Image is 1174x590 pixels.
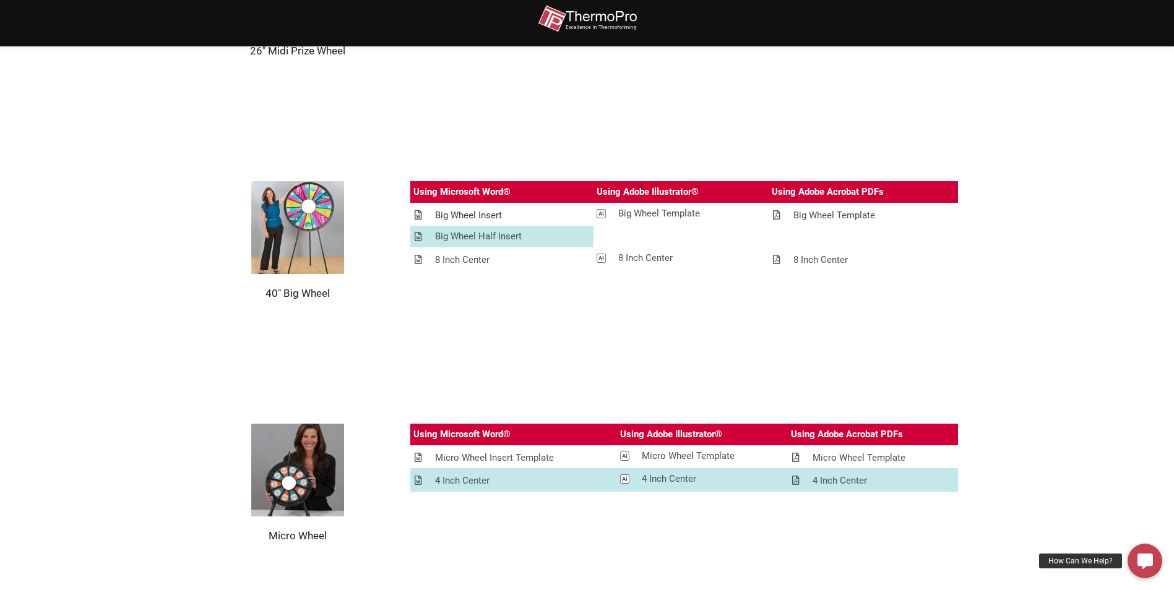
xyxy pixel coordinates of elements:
img: thermopro-logo-non-iso [538,5,637,33]
div: 4 Inch Center [435,473,490,489]
h2: Micro Wheel [216,529,379,542]
a: Big Wheel Insert [410,205,593,226]
a: How Can We Help? [1128,544,1162,578]
div: Using Adobe Acrobat PDFs [791,427,903,442]
div: How Can We Help? [1039,554,1122,568]
h2: 40" Big Wheel [216,286,379,300]
div: Micro Wheel Insert Template [435,450,554,466]
div: Using Microsoft Word® [413,184,511,200]
a: 4 Inch Center [617,468,787,490]
div: Big Wheel Template [793,208,875,223]
div: 8 Inch Center [618,250,673,266]
a: 8 Inch Center [593,247,769,269]
h2: 26" Midi Prize Wheel [216,44,379,58]
a: 8 Inch Center [410,249,593,271]
a: Micro Wheel Template [788,447,958,469]
div: 4 Inch Center [813,473,867,489]
a: 8 Inch Center [769,249,958,271]
div: 8 Inch Center [793,252,848,268]
a: 4 Inch Center [788,470,958,492]
a: 4 Inch Center [410,470,618,492]
a: Micro Wheel Template [617,445,787,467]
div: 4 Inch Center [642,471,696,487]
div: Micro Wheel Template [813,450,905,466]
div: Big Wheel Template [618,206,700,221]
a: Big Wheel Template [769,205,958,226]
a: Big Wheel Half Insert [410,226,593,247]
div: Big Wheel Insert [435,208,502,223]
div: Using Microsoft Word® [413,427,511,442]
div: Using Adobe Illustrator® [620,427,722,442]
a: Big Wheel Template [593,203,769,224]
div: Using Adobe Acrobat PDFs [772,184,884,200]
div: Micro Wheel Template [642,448,735,464]
div: 8 Inch Center [435,252,490,268]
a: Micro Wheel Insert Template [410,447,618,469]
div: Using Adobe Illustrator® [597,184,699,200]
div: Big Wheel Half Insert [435,229,522,244]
